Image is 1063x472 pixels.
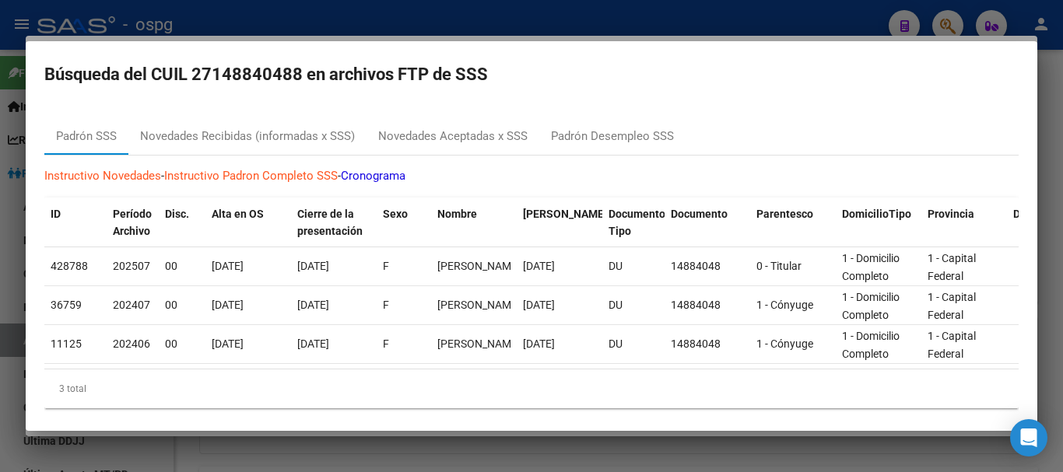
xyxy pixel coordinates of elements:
[378,128,528,145] div: Novedades Aceptadas x SSS
[671,208,728,220] span: Documento
[44,369,1019,408] div: 3 total
[51,208,61,220] span: ID
[159,198,205,249] datatable-header-cell: Disc.
[842,330,900,360] span: 1 - Domicilio Completo
[842,208,911,220] span: DomicilioTipo
[165,335,199,353] div: 00
[602,198,665,249] datatable-header-cell: Documento Tipo
[609,296,658,314] div: DU
[836,198,921,249] datatable-header-cell: DomicilioTipo
[165,208,189,220] span: Disc.
[205,198,291,249] datatable-header-cell: Alta en OS
[523,260,555,272] span: [DATE]
[113,208,152,238] span: Período Archivo
[297,208,363,238] span: Cierre de la presentación
[1010,419,1047,456] div: Open Intercom Messenger
[212,260,244,272] span: [DATE]
[212,337,244,350] span: [DATE]
[44,167,1019,185] p: - -
[756,299,813,311] span: 1 - Cónyuge
[165,257,199,275] div: 00
[609,208,665,238] span: Documento Tipo
[437,260,521,272] span: TORRICO JULIA
[928,291,976,321] span: 1 - Capital Federal
[51,260,88,272] span: 428788
[383,260,389,272] span: F
[609,335,658,353] div: DU
[523,208,610,220] span: [PERSON_NAME].
[437,299,521,311] span: TORRICO JULIA
[44,169,161,183] a: Instructivo Novedades
[107,198,159,249] datatable-header-cell: Período Archivo
[517,198,602,249] datatable-header-cell: Fecha Nac.
[671,296,744,314] div: 14884048
[291,198,377,249] datatable-header-cell: Cierre de la presentación
[165,296,199,314] div: 00
[51,337,82,350] span: 11125
[383,299,389,311] span: F
[51,299,82,311] span: 36759
[113,299,150,311] span: 202407
[756,208,813,220] span: Parentesco
[842,291,900,321] span: 1 - Domicilio Completo
[212,299,244,311] span: [DATE]
[44,60,1019,89] h2: Búsqueda del CUIL 27148840488 en archivos FTP de SSS
[164,169,338,183] a: Instructivo Padron Completo SSS
[437,337,521,350] span: TORRICO JULIA
[921,198,1007,249] datatable-header-cell: Provincia
[212,208,264,220] span: Alta en OS
[113,260,150,272] span: 202507
[523,337,555,350] span: [DATE]
[756,260,802,272] span: 0 - Titular
[44,198,107,249] datatable-header-cell: ID
[671,257,744,275] div: 14884048
[609,257,658,275] div: DU
[113,337,150,350] span: 202406
[756,337,813,350] span: 1 - Cónyuge
[297,299,329,311] span: [DATE]
[140,128,355,145] div: Novedades Recibidas (informadas x SSS)
[431,198,517,249] datatable-header-cell: Nombre
[297,337,329,350] span: [DATE]
[383,208,408,220] span: Sexo
[341,169,405,183] a: Cronograma
[928,208,974,220] span: Provincia
[671,335,744,353] div: 14884048
[56,128,117,145] div: Padrón SSS
[523,299,555,311] span: [DATE]
[297,260,329,272] span: [DATE]
[842,252,900,282] span: 1 - Domicilio Completo
[750,198,836,249] datatable-header-cell: Parentesco
[928,330,976,360] span: 1 - Capital Federal
[551,128,674,145] div: Padrón Desempleo SSS
[383,337,389,350] span: F
[928,252,976,282] span: 1 - Capital Federal
[437,208,477,220] span: Nombre
[665,198,750,249] datatable-header-cell: Documento
[377,198,431,249] datatable-header-cell: Sexo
